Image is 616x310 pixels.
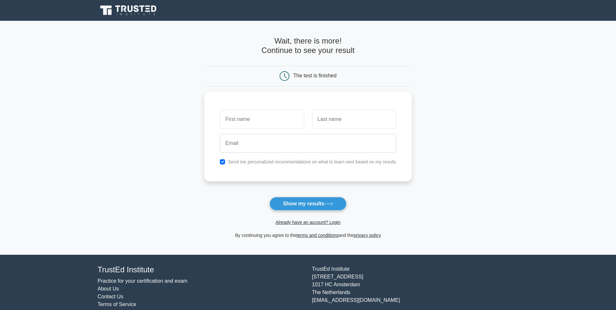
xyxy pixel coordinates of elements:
a: About Us [98,286,119,291]
a: Practice for your certification and exam [98,278,188,284]
div: By continuing you agree to the and the [200,231,416,239]
label: Send me personalized recommendations on what to learn next based on my results [228,159,396,164]
h4: Wait, there is more! Continue to see your result [204,36,412,55]
h4: TrustEd Institute [98,265,304,275]
a: Already have an account? Login [275,220,340,225]
a: Terms of Service [98,302,136,307]
button: Show my results [270,197,346,211]
div: The test is finished [293,73,336,78]
a: privacy policy [354,233,381,238]
input: First name [220,110,304,129]
a: terms and conditions [296,233,338,238]
input: Last name [312,110,396,129]
input: Email [220,134,396,153]
a: Contact Us [98,294,123,299]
